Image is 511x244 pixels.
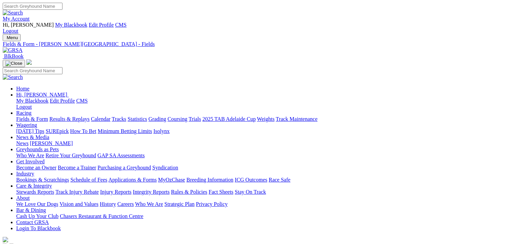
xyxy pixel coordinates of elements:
[98,128,152,134] a: Minimum Betting Limits
[209,189,233,195] a: Fact Sheets
[128,116,147,122] a: Statistics
[16,171,34,177] a: Industry
[16,177,508,183] div: Industry
[16,213,58,219] a: Cash Up Your Club
[16,86,29,91] a: Home
[135,201,163,207] a: Who We Are
[3,60,25,67] button: Toggle navigation
[98,165,151,170] a: Purchasing a Greyhound
[3,237,8,242] img: logo-grsa-white.png
[3,41,508,47] a: Fields & Form - [PERSON_NAME][GEOGRAPHIC_DATA] - Fields
[3,34,21,41] button: Toggle navigation
[26,59,32,65] img: logo-grsa-white.png
[58,165,96,170] a: Become a Trainer
[7,35,18,40] span: Menu
[16,225,61,231] a: Login To Blackbook
[16,219,49,225] a: Contact GRSA
[16,146,59,152] a: Greyhounds as Pets
[100,189,131,195] a: Injury Reports
[16,92,69,98] a: Hi, [PERSON_NAME]
[235,177,267,183] a: ICG Outcomes
[91,116,110,122] a: Calendar
[16,128,44,134] a: [DATE] Tips
[3,74,23,80] img: Search
[50,98,75,104] a: Edit Profile
[16,140,508,146] div: News & Media
[16,165,508,171] div: Get Involved
[16,110,31,116] a: Racing
[16,183,52,189] a: Care & Integrity
[16,159,45,164] a: Get Involved
[171,189,207,195] a: Rules & Policies
[16,201,508,207] div: About
[112,116,126,122] a: Tracks
[16,116,48,122] a: Fields & Form
[3,28,18,34] a: Logout
[30,140,73,146] a: [PERSON_NAME]
[16,116,508,122] div: Racing
[5,61,22,66] img: Close
[16,189,508,195] div: Care & Integrity
[59,201,98,207] a: Vision and Values
[164,201,195,207] a: Strategic Plan
[60,213,143,219] a: Chasers Restaurant & Function Centre
[235,189,266,195] a: Stay On Track
[115,22,127,28] a: CMS
[100,201,116,207] a: History
[70,177,107,183] a: Schedule of Fees
[98,153,145,158] a: GAP SA Assessments
[152,165,178,170] a: Syndication
[108,177,157,183] a: Applications & Forms
[16,207,46,213] a: Bar & Dining
[196,201,228,207] a: Privacy Policy
[3,22,54,28] span: Hi, [PERSON_NAME]
[16,177,69,183] a: Bookings & Scratchings
[16,201,58,207] a: We Love Our Dogs
[89,22,114,28] a: Edit Profile
[16,153,44,158] a: Who We Are
[186,177,233,183] a: Breeding Information
[133,189,170,195] a: Integrity Reports
[16,153,508,159] div: Greyhounds as Pets
[168,116,187,122] a: Coursing
[49,116,90,122] a: Results & Replays
[3,3,62,10] input: Search
[117,201,134,207] a: Careers
[269,177,290,183] a: Race Safe
[3,47,23,53] img: GRSA
[16,140,28,146] a: News
[3,16,30,22] a: My Account
[16,195,30,201] a: About
[55,22,87,28] a: My Blackbook
[76,98,88,104] a: CMS
[16,165,56,170] a: Become an Owner
[16,128,508,134] div: Wagering
[46,153,96,158] a: Retire Your Greyhound
[158,177,185,183] a: MyOzChase
[16,189,54,195] a: Stewards Reports
[202,116,256,122] a: 2025 TAB Adelaide Cup
[16,98,508,110] div: Hi, [PERSON_NAME]
[16,104,32,110] a: Logout
[16,92,67,98] span: Hi, [PERSON_NAME]
[153,128,170,134] a: Isolynx
[55,189,99,195] a: Track Injury Rebate
[70,128,97,134] a: How To Bet
[16,122,37,128] a: Wagering
[16,213,508,219] div: Bar & Dining
[16,134,49,140] a: News & Media
[46,128,69,134] a: SUREpick
[4,53,24,59] span: BlkBook
[276,116,317,122] a: Track Maintenance
[3,22,508,34] div: My Account
[3,67,62,74] input: Search
[3,10,23,16] img: Search
[16,98,49,104] a: My Blackbook
[188,116,201,122] a: Trials
[3,53,24,59] a: BlkBook
[257,116,275,122] a: Weights
[149,116,166,122] a: Grading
